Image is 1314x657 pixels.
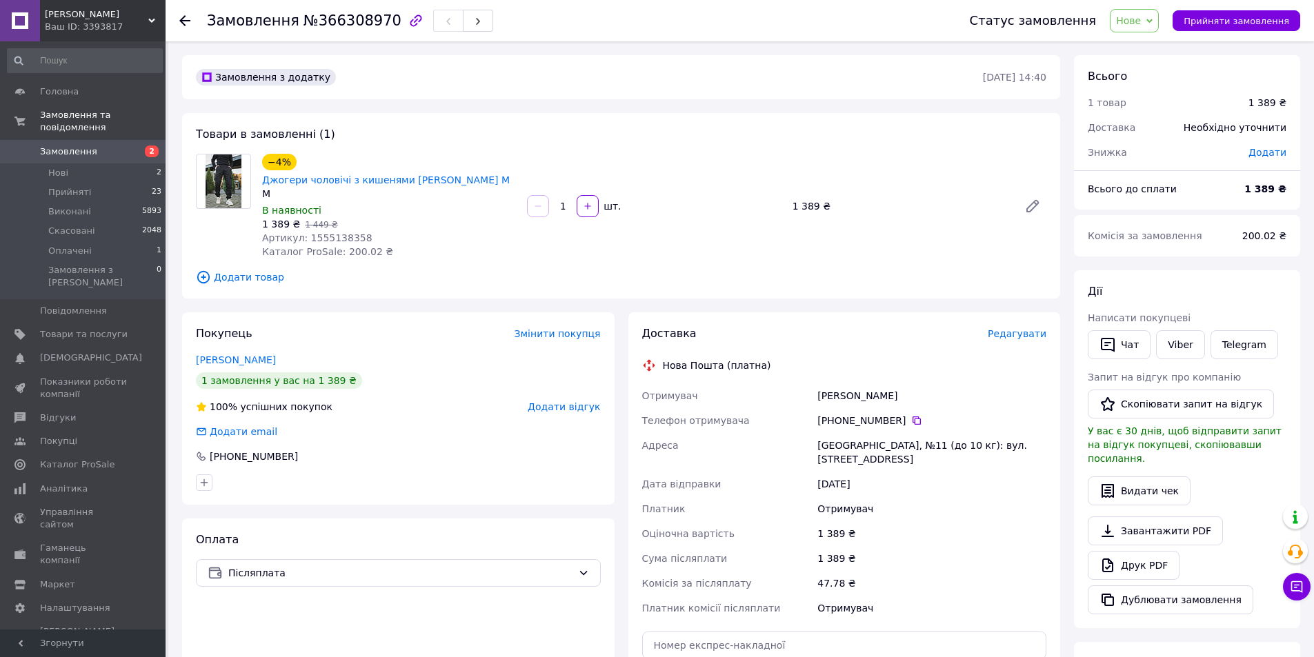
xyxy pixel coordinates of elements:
[1283,573,1311,600] button: Чат з покупцем
[262,246,393,257] span: Каталог ProSale: 200.02 ₴
[1088,312,1191,323] span: Написати покупцеві
[45,8,148,21] span: Felix Est
[642,528,735,539] span: Оціночна вартість
[642,578,752,589] span: Комісія за післяплату
[787,196,1013,216] div: 1 389 ₴
[40,458,115,471] span: Каталог ProSale
[815,496,1049,521] div: Отримувач
[1088,230,1202,241] span: Комісія за замовлення
[1088,585,1253,614] button: Дублювати замовлення
[40,483,88,495] span: Аналітика
[305,220,337,230] span: 1 449 ₴
[262,174,510,185] a: Джогери чоловічі з кишенями [PERSON_NAME] M
[642,390,698,401] span: Отримувач
[1184,16,1289,26] span: Прийняти замовлення
[262,219,300,230] span: 1 389 ₴
[815,546,1049,571] div: 1 389 ₴
[1116,15,1141,26] span: Нове
[262,205,321,216] span: В наявності
[40,376,128,401] span: Показники роботи компанії
[303,12,401,29] span: №366308970
[1088,476,1191,505] button: Видати чек
[142,205,161,218] span: 5893
[157,245,161,257] span: 1
[642,327,697,340] span: Доставка
[45,21,166,33] div: Ваш ID: 3393817
[262,187,516,201] div: M
[40,578,75,591] span: Маркет
[983,72,1046,83] time: [DATE] 14:40
[7,48,163,73] input: Пошук
[1088,122,1135,133] span: Доставка
[179,14,190,28] div: Повернутися назад
[48,167,68,179] span: Нові
[142,225,161,237] span: 2048
[1088,425,1282,464] span: У вас є 30 днів, щоб відправити запит на відгук покупцеві, скопіювавши посилання.
[815,596,1049,620] div: Отримувач
[40,506,128,531] span: Управління сайтом
[515,328,601,339] span: Змінити покупця
[1244,183,1286,194] b: 1 389 ₴
[196,533,239,546] span: Оплата
[196,354,276,365] a: [PERSON_NAME]
[152,186,161,199] span: 23
[1242,230,1286,241] span: 200.02 ₴
[1088,183,1177,194] span: Всього до сплати
[1088,97,1126,108] span: 1 товар
[40,542,128,567] span: Гаманець компанії
[196,327,252,340] span: Покупець
[196,400,332,414] div: успішних покупок
[208,425,279,438] div: Додати email
[40,352,142,364] span: [DEMOGRAPHIC_DATA]
[815,571,1049,596] div: 47.78 ₴
[1088,551,1179,580] a: Друк PDF
[196,69,336,85] div: Замовлення з додатку
[642,440,679,451] span: Адреса
[642,553,728,564] span: Сума післяплати
[262,154,297,170] div: −4%
[1211,330,1278,359] a: Telegram
[262,232,372,243] span: Артикул: 1555138358
[210,401,237,412] span: 100%
[815,383,1049,408] div: [PERSON_NAME]
[815,521,1049,546] div: 1 389 ₴
[208,449,299,463] div: [PHONE_NUMBER]
[157,264,161,289] span: 0
[988,328,1046,339] span: Редагувати
[1156,330,1204,359] a: Viber
[40,85,79,98] span: Головна
[40,412,76,424] span: Відгуки
[196,128,335,141] span: Товари в замовленні (1)
[48,186,91,199] span: Прийняті
[206,154,242,208] img: Джогери чоловічі з кишенями карго чорні M
[528,401,600,412] span: Додати відгук
[40,435,77,447] span: Покупці
[1088,70,1127,83] span: Всього
[815,472,1049,496] div: [DATE]
[1088,516,1223,545] a: Завантажити PDF
[1248,147,1286,158] span: Додати
[642,503,686,514] span: Платник
[1019,192,1046,220] a: Редагувати
[48,264,157,289] span: Замовлення з [PERSON_NAME]
[970,14,1097,28] div: Статус замовлення
[1088,147,1127,158] span: Знижка
[48,245,92,257] span: Оплачені
[195,425,279,438] div: Додати email
[600,199,622,213] div: шт.
[207,12,299,29] span: Замовлення
[157,167,161,179] span: 2
[1088,390,1274,418] button: Скопіювати запит на відгук
[145,145,159,157] span: 2
[659,358,775,372] div: Нова Пошта (платна)
[48,205,91,218] span: Виконані
[1088,285,1102,298] span: Дії
[1088,372,1241,383] span: Запит на відгук про компанію
[196,372,362,389] div: 1 замовлення у вас на 1 389 ₴
[40,305,107,317] span: Повідомлення
[48,225,95,237] span: Скасовані
[815,433,1049,472] div: [GEOGRAPHIC_DATA], №11 (до 10 кг): вул. [STREET_ADDRESS]
[40,328,128,341] span: Товари та послуги
[1088,330,1151,359] button: Чат
[196,270,1046,285] span: Додати товар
